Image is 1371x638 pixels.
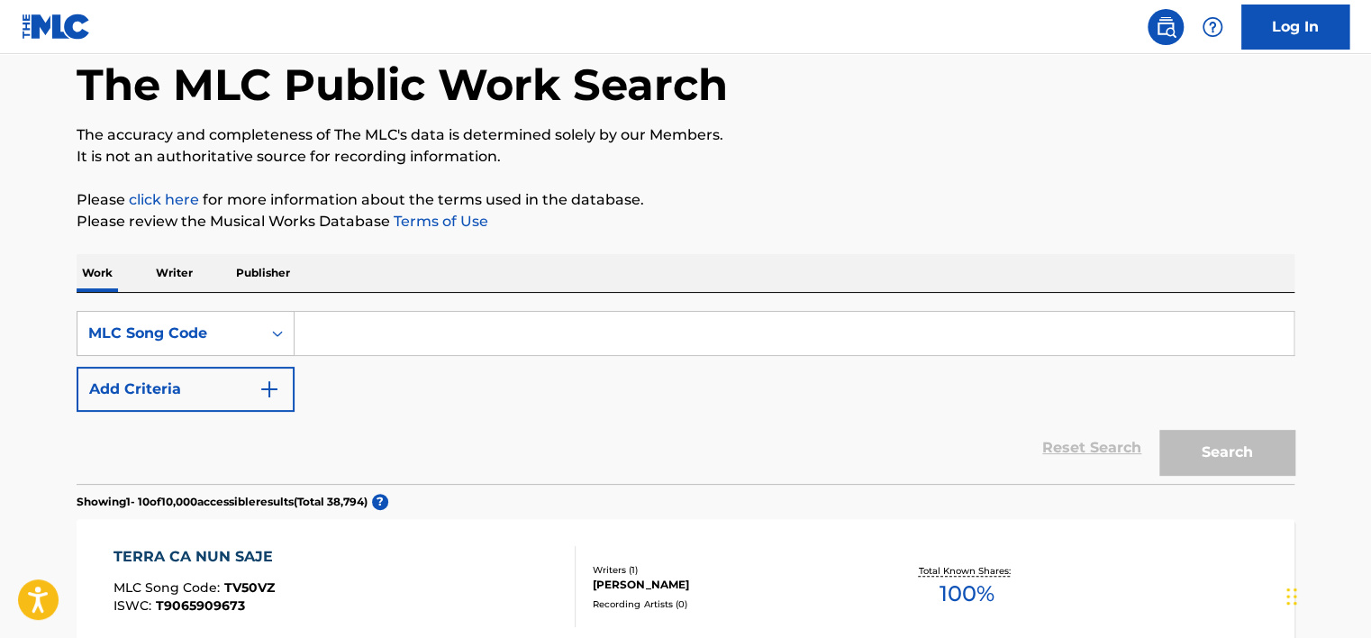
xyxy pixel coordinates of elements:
[593,597,865,611] div: Recording Artists ( 0 )
[88,323,250,344] div: MLC Song Code
[1194,9,1230,45] div: Help
[77,494,368,510] p: Showing 1 - 10 of 10,000 accessible results (Total 38,794 )
[77,124,1294,146] p: The accuracy and completeness of The MLC's data is determined solely by our Members.
[918,564,1014,578] p: Total Known Shares:
[113,579,224,596] span: MLC Song Code :
[1148,9,1184,45] a: Public Search
[1202,16,1223,38] img: help
[390,213,488,230] a: Terms of Use
[150,254,198,292] p: Writer
[1281,551,1371,638] div: চ্যাট উইজেট
[259,378,280,400] img: 9d2ae6d4665cec9f34b9.svg
[1155,16,1176,38] img: search
[593,577,865,593] div: [PERSON_NAME]
[939,578,994,610] span: 100 %
[129,191,199,208] a: click here
[77,311,1294,484] form: Search Form
[593,563,865,577] div: Writers ( 1 )
[77,211,1294,232] p: Please review the Musical Works Database
[113,546,282,568] div: TERRA CA NUN SAJE
[77,367,295,412] button: Add Criteria
[77,189,1294,211] p: Please for more information about the terms used in the database.
[77,254,118,292] p: Work
[22,14,91,40] img: MLC Logo
[1286,570,1297,624] div: টেনে আনুন
[231,254,295,292] p: Publisher
[1241,5,1349,50] a: Log In
[113,597,156,614] span: ISWC :
[224,579,275,596] span: TV50VZ
[77,58,728,112] h1: The MLC Public Work Search
[372,494,388,510] span: ?
[1281,551,1371,638] iframe: Chat Widget
[77,146,1294,168] p: It is not an authoritative source for recording information.
[156,597,245,614] span: T9065909673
